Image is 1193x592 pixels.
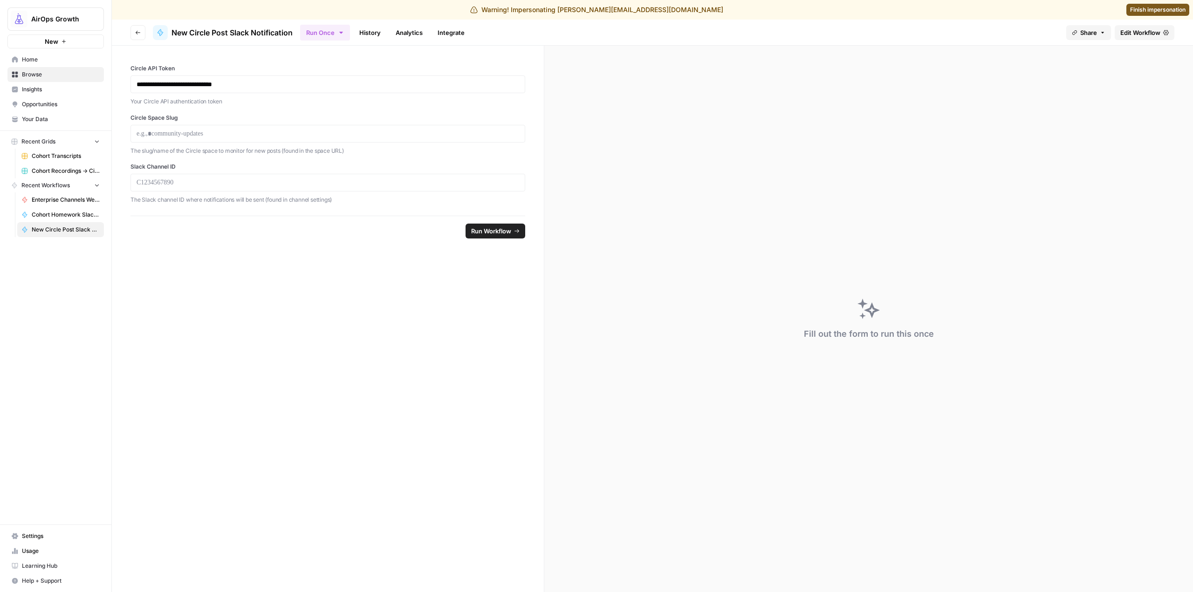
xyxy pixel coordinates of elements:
[130,163,525,171] label: Slack Channel ID
[22,100,100,109] span: Opportunities
[7,573,104,588] button: Help + Support
[390,25,428,40] a: Analytics
[21,137,55,146] span: Recent Grids
[17,222,104,237] a: New Circle Post Slack Notification
[7,544,104,558] a: Usage
[7,97,104,112] a: Opportunities
[466,224,525,238] button: Run Workflow
[22,85,100,94] span: Insights
[130,114,525,122] label: Circle Space Slug
[804,327,934,340] div: Fill out the form to run this once
[1080,28,1097,37] span: Share
[171,27,293,38] span: New Circle Post Slack Notification
[7,558,104,573] a: Learning Hub
[7,178,104,192] button: Recent Workflows
[1126,4,1189,16] a: Finish impersonation
[32,225,100,234] span: New Circle Post Slack Notification
[7,7,104,31] button: Workspace: AirOps Growth
[7,135,104,149] button: Recent Grids
[432,25,470,40] a: Integrate
[31,14,88,24] span: AirOps Growth
[300,25,350,41] button: Run Once
[45,37,58,46] span: New
[32,196,100,204] span: Enterprise Channels Weekly Outreach
[471,226,511,236] span: Run Workflow
[153,25,293,40] a: New Circle Post Slack Notification
[22,562,100,570] span: Learning Hub
[22,577,100,585] span: Help + Support
[17,163,104,178] a: Cohort Recordings -> Circle Automation
[7,82,104,97] a: Insights
[11,11,27,27] img: AirOps Growth Logo
[7,529,104,544] a: Settings
[7,112,104,127] a: Your Data
[470,5,723,14] div: Warning! Impersonating [PERSON_NAME][EMAIL_ADDRESS][DOMAIN_NAME]
[32,152,100,160] span: Cohort Transcripts
[130,146,525,156] p: The slug/name of the Circle space to monitor for new posts (found in the space URL)
[1120,28,1160,37] span: Edit Workflow
[354,25,386,40] a: History
[1115,25,1174,40] a: Edit Workflow
[21,181,70,190] span: Recent Workflows
[7,34,104,48] button: New
[32,211,100,219] span: Cohort Homework Slack Follow-up Message
[22,115,100,123] span: Your Data
[130,195,525,204] p: The Slack channel ID where notifications will be sent (found in channel settings)
[1130,6,1186,14] span: Finish impersonation
[22,55,100,64] span: Home
[130,97,525,106] p: Your Circle API authentication token
[17,149,104,163] a: Cohort Transcripts
[7,52,104,67] a: Home
[17,192,104,207] a: Enterprise Channels Weekly Outreach
[22,532,100,540] span: Settings
[32,167,100,175] span: Cohort Recordings -> Circle Automation
[17,207,104,222] a: Cohort Homework Slack Follow-up Message
[22,547,100,555] span: Usage
[22,70,100,79] span: Browse
[7,67,104,82] a: Browse
[130,64,525,73] label: Circle API Token
[1066,25,1111,40] button: Share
